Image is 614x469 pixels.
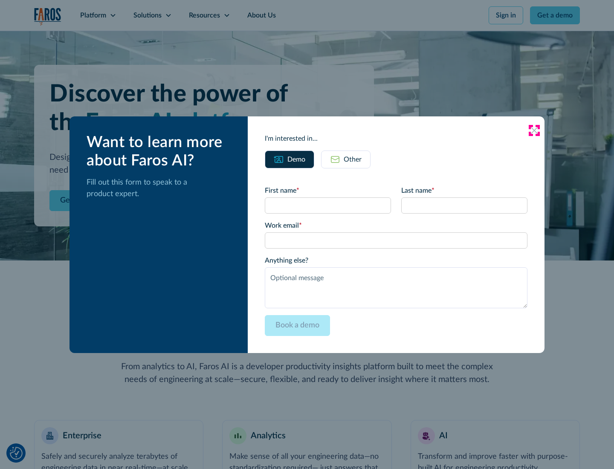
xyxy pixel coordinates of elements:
label: Work email [265,220,527,231]
form: Email Form [265,185,527,336]
div: Other [344,154,362,165]
p: Fill out this form to speak to a product expert. [87,177,234,200]
div: Demo [287,154,305,165]
div: I'm interested in... [265,133,527,144]
input: Book a demo [265,315,330,336]
label: Last name [401,185,527,196]
div: Want to learn more about Faros AI? [87,133,234,170]
label: First name [265,185,391,196]
label: Anything else? [265,255,527,266]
